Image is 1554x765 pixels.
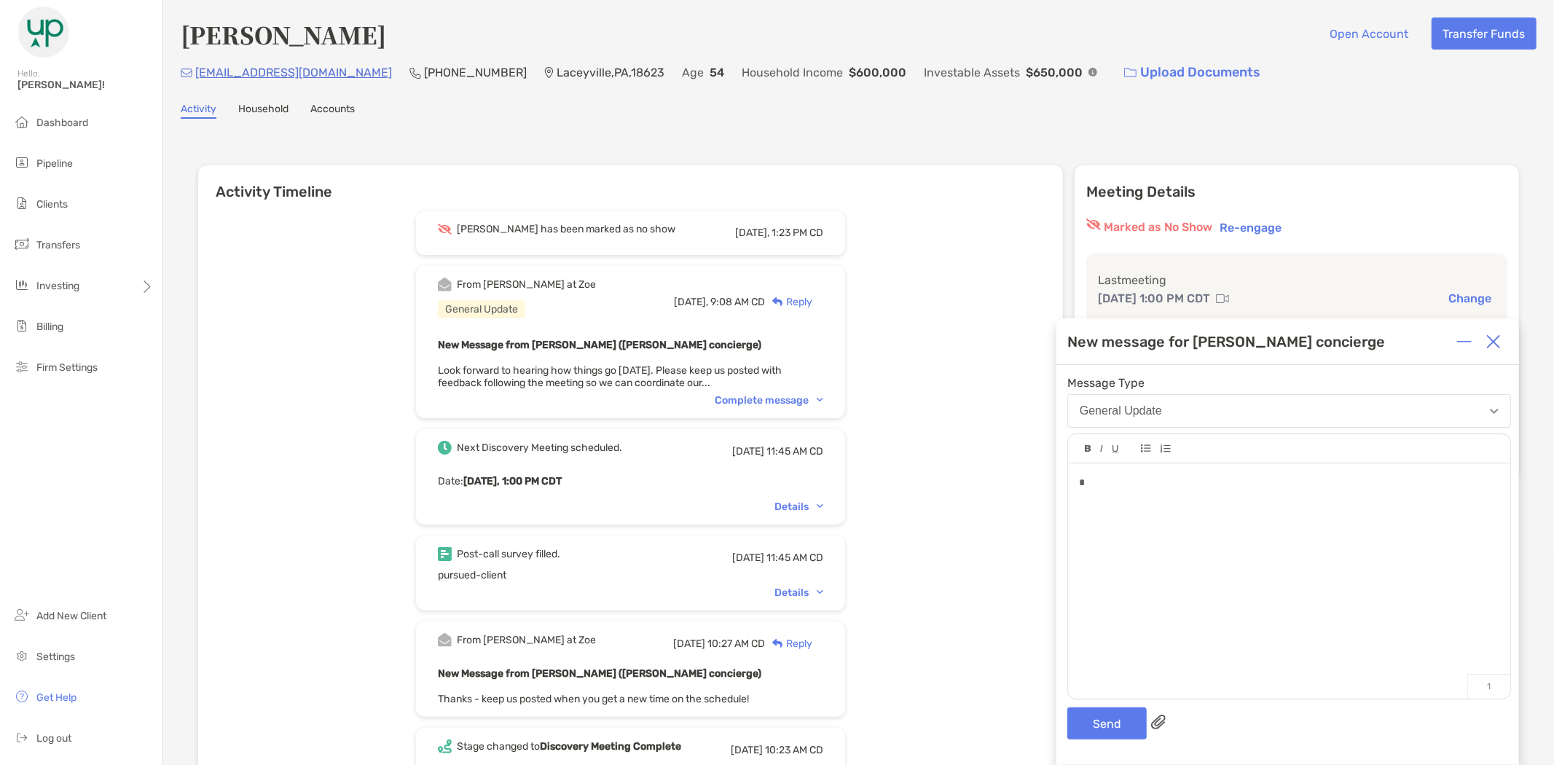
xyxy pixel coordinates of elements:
[774,586,823,599] div: Details
[1124,68,1137,78] img: button icon
[774,501,823,513] div: Details
[36,610,106,622] span: Add New Client
[409,67,421,79] img: Phone Icon
[1215,219,1286,236] button: Re-engage
[1067,333,1385,350] div: New message for [PERSON_NAME] concierge
[674,296,708,308] span: [DATE],
[849,63,906,82] p: $600,000
[1444,291,1496,306] button: Change
[195,63,392,82] p: [EMAIL_ADDRESS][DOMAIN_NAME]
[424,63,527,82] p: [PHONE_NUMBER]
[438,667,761,680] b: New Message from [PERSON_NAME] ([PERSON_NAME] concierge)
[36,361,98,374] span: Firm Settings
[13,729,31,746] img: logout icon
[13,358,31,375] img: firm-settings icon
[772,227,823,239] span: 1:23 PM CD
[36,198,68,211] span: Clients
[924,63,1020,82] p: Investable Assets
[438,472,823,490] p: Date :
[1098,289,1210,307] p: [DATE] 1:00 PM CDT
[1486,334,1501,349] img: Close
[438,441,452,455] img: Event icon
[1457,334,1472,349] img: Expand or collapse
[13,606,31,624] img: add_new_client icon
[673,637,705,650] span: [DATE]
[710,296,765,308] span: 9:08 AM CD
[457,548,560,560] div: Post-call survey filled.
[1098,271,1496,289] p: Last meeting
[438,300,525,318] div: General Update
[817,398,823,402] img: Chevron icon
[707,637,765,650] span: 10:27 AM CD
[1115,57,1270,88] a: Upload Documents
[772,639,783,648] img: Reply icon
[1216,293,1229,305] img: communication type
[36,321,63,333] span: Billing
[732,552,764,564] span: [DATE]
[198,165,1063,200] h6: Activity Timeline
[1088,68,1097,76] img: Info Icon
[36,651,75,663] span: Settings
[1067,376,1511,390] span: Message Type
[544,67,554,79] img: Location Icon
[735,227,769,239] span: [DATE],
[36,157,73,170] span: Pipeline
[766,552,823,564] span: 11:45 AM CD
[13,154,31,171] img: pipeline icon
[742,63,843,82] p: Household Income
[438,633,452,647] img: Event icon
[1086,183,1507,201] p: Meeting Details
[438,224,452,235] img: Event icon
[817,504,823,509] img: Chevron icon
[1067,394,1511,428] button: General Update
[457,634,596,646] div: From [PERSON_NAME] at Zoe
[710,63,724,82] p: 54
[682,63,704,82] p: Age
[557,63,664,82] p: Laceyville , PA , 18623
[540,740,681,753] b: Discovery Meeting Complete
[463,475,562,487] b: [DATE], 1:00 PM CDT
[1141,444,1151,452] img: Editor control icon
[13,647,31,664] img: settings icon
[310,103,355,119] a: Accounts
[457,442,622,454] div: Next Discovery Meeting scheduled.
[732,445,764,458] span: [DATE]
[181,17,386,51] h4: [PERSON_NAME]
[438,569,506,581] span: pursued-client
[772,297,783,307] img: Reply icon
[438,693,749,705] span: Thanks - keep us posted when you get a new time on the schedule!
[457,223,675,235] div: [PERSON_NAME] has been marked as no show
[765,744,823,756] span: 10:23 AM CD
[457,740,681,753] div: Stage changed to
[1086,219,1101,230] img: red eyr
[765,294,812,310] div: Reply
[1100,445,1103,452] img: Editor control icon
[731,744,763,756] span: [DATE]
[13,113,31,130] img: dashboard icon
[1319,17,1420,50] button: Open Account
[181,103,216,119] a: Activity
[17,6,70,58] img: Zoe Logo
[13,276,31,294] img: investing icon
[36,280,79,292] span: Investing
[438,339,761,351] b: New Message from [PERSON_NAME] ([PERSON_NAME] concierge)
[36,691,76,704] span: Get Help
[765,636,812,651] div: Reply
[438,364,782,389] span: Look forward to hearing how things go [DATE]. Please keep us posted with feedback following the m...
[36,117,88,129] span: Dashboard
[1080,404,1162,417] div: General Update
[766,445,823,458] span: 11:45 AM CD
[36,732,71,745] span: Log out
[13,317,31,334] img: billing icon
[181,68,192,77] img: Email Icon
[1067,707,1147,739] button: Send
[13,195,31,212] img: clients icon
[438,278,452,291] img: Event icon
[13,235,31,253] img: transfers icon
[1160,444,1171,453] img: Editor control icon
[36,239,80,251] span: Transfers
[1467,674,1510,699] p: 1
[1112,445,1119,453] img: Editor control icon
[13,688,31,705] img: get-help icon
[17,79,154,91] span: [PERSON_NAME]!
